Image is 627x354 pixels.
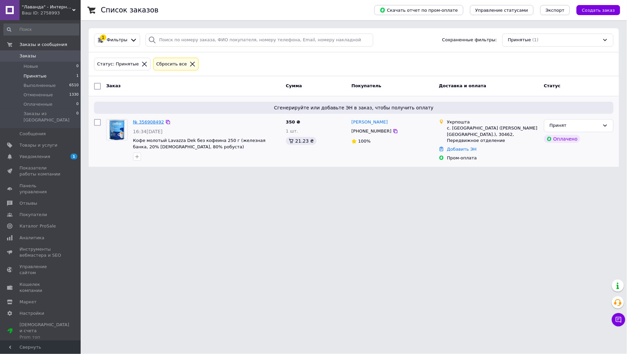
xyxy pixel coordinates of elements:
input: Поиск по номеру заказа, ФИО покупателя, номеру телефона, Email, номеру накладной [145,34,373,47]
div: Укрпошта [447,119,538,125]
span: Маркет [19,299,37,305]
span: Заказы из [GEOGRAPHIC_DATA] [24,111,76,123]
button: Чат с покупателем [612,313,625,326]
span: 1 [71,154,77,159]
span: Создать заказ [582,8,615,13]
span: Управление статусами [475,8,528,13]
span: Отзывы [19,200,37,206]
a: Создать заказ [570,7,620,12]
input: Поиск [3,23,79,36]
div: Статус: Принятые [96,61,140,68]
span: Настройки [19,310,44,316]
span: Инструменты вебмастера и SEO [19,246,62,258]
span: Сообщения [19,131,46,137]
span: 0 [76,63,79,69]
span: 350 ₴ [286,119,300,124]
div: Оплачено [544,135,580,143]
button: Скачать отчет по пром-оплате [374,5,463,15]
div: Принят [550,122,600,129]
button: Создать заказ [577,5,620,15]
span: Покупатели [19,212,47,218]
span: Управление сайтом [19,264,62,276]
span: Заказы [19,53,36,59]
button: Экспорт [540,5,570,15]
span: 16:34[DATE] [133,129,163,134]
div: 1 [100,35,106,41]
span: 100% [358,139,371,144]
a: [PERSON_NAME] [351,119,388,125]
div: Prom топ [19,334,69,340]
span: 0 [76,101,79,107]
span: Сумма [286,83,302,88]
span: 1 шт. [286,129,298,134]
span: Статус [544,83,561,88]
div: [PHONE_NUMBER] [350,127,393,136]
span: Заказ [106,83,121,88]
span: Принятые [24,73,47,79]
span: Скачать отчет по пром-оплате [380,7,458,13]
span: Кошелек компании [19,282,62,294]
span: Оплаченные [24,101,52,107]
span: Фильтры [107,37,128,43]
span: Экспорт [546,8,565,13]
span: Заказы и сообщения [19,42,67,48]
span: Сохраненные фильтры: [442,37,497,43]
span: 1 [76,73,79,79]
div: Пром-оплата [447,155,538,161]
span: (1) [533,37,539,42]
span: Сгенерируйте или добавьте ЭН в заказ, чтобы получить оплату [97,104,611,111]
div: 21.23 ₴ [286,137,317,145]
span: "Лаванда" - Интернет-магазин [22,4,72,10]
div: Сбросить все [155,61,188,68]
a: Кофе молотый Lavazza Dek без кофеина 250 г (железная банка, 20% [DEMOGRAPHIC_DATA], 80% робуста) [133,138,265,149]
h1: Список заказов [101,6,159,14]
span: Выполненные [24,83,56,89]
span: Новые [24,63,38,69]
span: 1330 [69,92,79,98]
span: Отмененные [24,92,53,98]
span: Принятые [508,37,531,43]
button: Управление статусами [470,5,534,15]
span: Показатели работы компании [19,165,62,177]
img: Фото товару [109,119,125,140]
div: Ваш ID: 2758993 [22,10,81,16]
span: Товары и услуги [19,142,57,148]
span: 0 [76,111,79,123]
span: [DEMOGRAPHIC_DATA] и счета [19,322,69,340]
span: Аналитика [19,235,44,241]
span: Покупатель [351,83,381,88]
div: с. [GEOGRAPHIC_DATA] ([PERSON_NAME][GEOGRAPHIC_DATA].), 30462, Передвижное отделение [447,125,538,144]
span: Уведомления [19,154,50,160]
a: № 356908492 [133,119,164,124]
a: Фото товару [106,119,128,141]
span: Панель управления [19,183,62,195]
span: 6510 [69,83,79,89]
span: Каталог ProSale [19,223,56,229]
a: Добавить ЭН [447,147,476,152]
span: Доставка и оплата [439,83,486,88]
